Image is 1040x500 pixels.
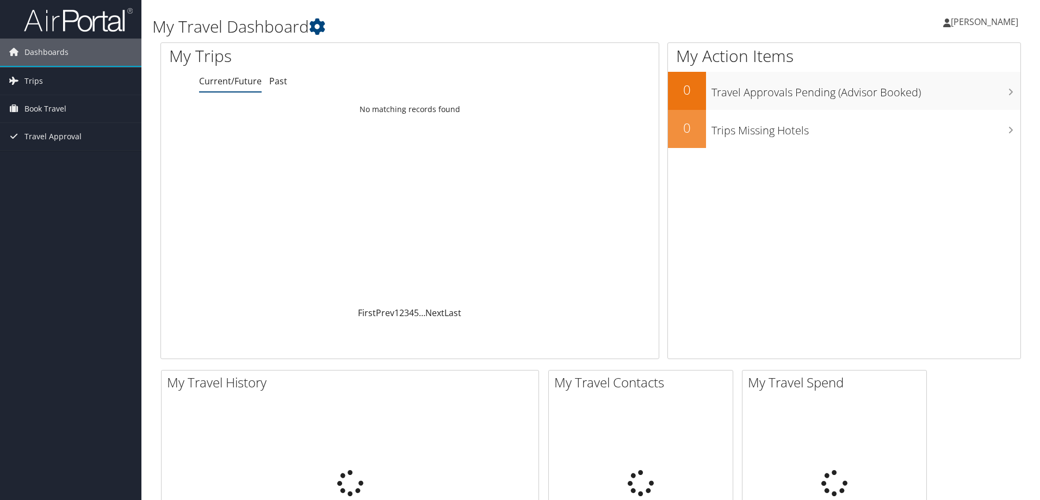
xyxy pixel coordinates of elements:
[419,307,425,319] span: …
[269,75,287,87] a: Past
[161,100,659,119] td: No matching records found
[358,307,376,319] a: First
[943,5,1029,38] a: [PERSON_NAME]
[24,7,133,33] img: airportal-logo.png
[167,373,538,392] h2: My Travel History
[444,307,461,319] a: Last
[24,67,43,95] span: Trips
[409,307,414,319] a: 4
[24,95,66,122] span: Book Travel
[748,373,926,392] h2: My Travel Spend
[554,373,733,392] h2: My Travel Contacts
[152,15,737,38] h1: My Travel Dashboard
[199,75,262,87] a: Current/Future
[668,81,706,99] h2: 0
[414,307,419,319] a: 5
[711,79,1020,100] h3: Travel Approvals Pending (Advisor Booked)
[404,307,409,319] a: 3
[425,307,444,319] a: Next
[951,16,1018,28] span: [PERSON_NAME]
[169,45,443,67] h1: My Trips
[24,123,82,150] span: Travel Approval
[711,118,1020,138] h3: Trips Missing Hotels
[668,45,1020,67] h1: My Action Items
[376,307,394,319] a: Prev
[399,307,404,319] a: 2
[668,110,1020,148] a: 0Trips Missing Hotels
[24,39,69,66] span: Dashboards
[394,307,399,319] a: 1
[668,72,1020,110] a: 0Travel Approvals Pending (Advisor Booked)
[668,119,706,137] h2: 0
